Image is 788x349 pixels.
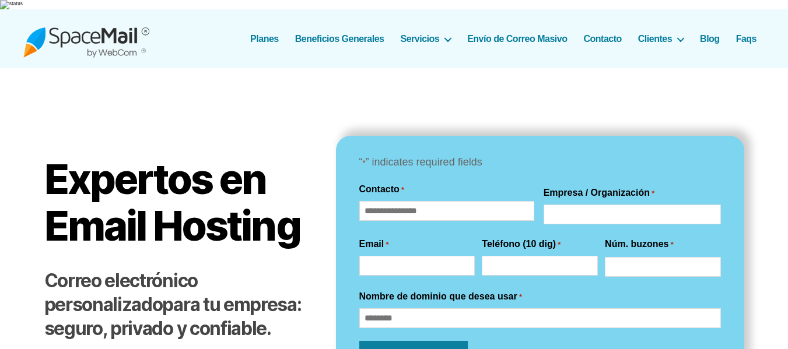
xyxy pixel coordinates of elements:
[359,237,389,251] label: Email
[482,237,561,251] label: Teléfono (10 dig)
[583,33,621,44] a: Contacto
[359,153,721,172] p: “ ” indicates required fields
[736,33,757,44] a: Faqs
[467,33,567,44] a: Envío de Correo Masivo
[250,33,279,44] a: Planes
[359,290,522,304] label: Nombre de dominio que desea usar
[359,182,405,196] legend: Contacto
[700,33,720,44] a: Blog
[605,237,674,251] label: Núm. buzones
[44,269,198,316] strong: Correo electrónico personalizado
[44,269,313,341] h2: para tu empresa: seguro, privado y confiable.
[544,186,655,200] label: Empresa / Organización
[295,33,384,44] a: Beneficios Generales
[638,33,684,44] a: Clientes
[257,33,765,44] nav: Horizontal
[401,33,451,44] a: Servicios
[23,20,149,58] img: Spacemail
[44,156,313,249] h1: Expertos en Email Hosting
